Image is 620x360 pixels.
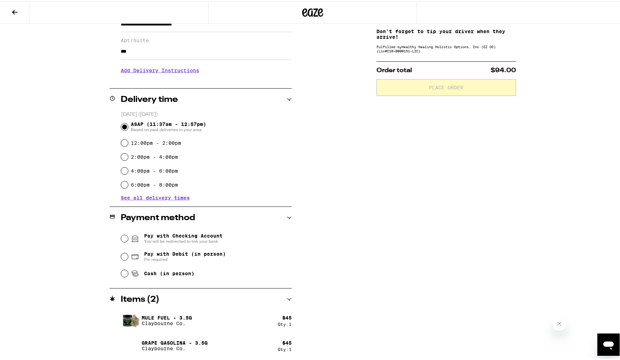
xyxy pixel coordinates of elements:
label: 2:00pm - 4:00pm [131,153,178,158]
p: Claybourne Co. [142,319,192,325]
span: ASAP (11:37am - 12:57pm) [131,120,206,131]
div: Qty: 1 [278,321,292,325]
iframe: Button to launch messaging window [597,332,620,354]
span: Cash (in person) [144,269,194,275]
span: Pay with Debit (in person) [144,250,226,255]
h3: Add Delivery Instructions [121,61,292,77]
img: Grape Gasolina - 3.5g [121,335,140,354]
button: See all delivery times [121,194,190,199]
span: Order total [376,66,412,72]
span: Pin required [144,255,226,261]
p: Mule Fuel - 3.5g [142,314,192,319]
p: Claybourne Co. [142,344,208,350]
img: Mule Fuel - 3.5g [121,309,140,329]
div: -$27.00 [494,17,516,22]
label: 12:00pm - 2:00pm [131,139,181,144]
div: $ 45 [282,314,292,319]
label: 4:00pm - 6:00pm [131,167,178,172]
h2: Items ( 2 ) [121,294,159,302]
span: Based on past deliveries in your area [131,126,206,131]
span: You will be redirected to link your bank [144,237,223,243]
div: $ 45 [282,339,292,344]
span: Pay with Checking Account [144,232,223,243]
span: Hi. Need any help? [4,5,50,10]
label: Apt/Suite [121,36,292,42]
p: Grape Gasolina - 3.5g [142,339,208,344]
label: 6:00pm - 8:00pm [131,181,178,186]
div: Qty: 1 [278,346,292,350]
h2: Payment method [121,212,195,221]
button: Place Order [376,78,516,95]
span: Place Order [429,84,463,89]
div: Fulfilled by Healthy Healing Holistic Options, Inc (EZ OC) (Lic# C10-0000151-LIC ) [376,43,516,52]
span: $94.00 [491,66,516,72]
p: We'll contact you at [PHONE_NUMBER] when we arrive [121,77,292,83]
iframe: Close message [552,315,566,329]
div: Promo: COZY30 [376,17,422,22]
p: Don't forget to tip your driver when they arrive! [376,27,516,38]
p: [DATE] ([DATE]) [121,110,292,117]
h2: Delivery time [121,94,178,103]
